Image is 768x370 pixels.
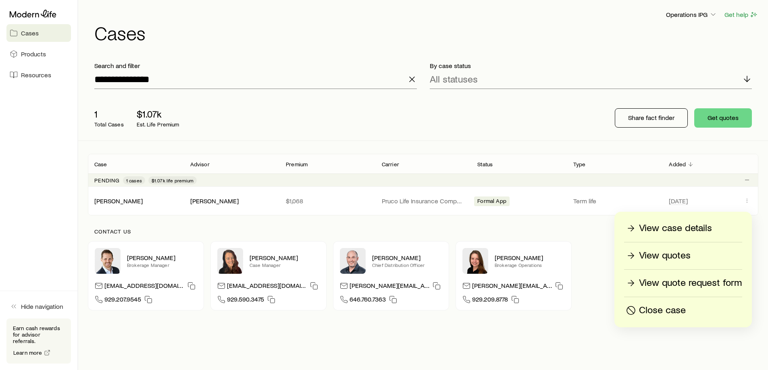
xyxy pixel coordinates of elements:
[462,248,488,274] img: Ellen Wall
[495,262,565,268] p: Brokerage Operations
[190,197,239,205] div: [PERSON_NAME]
[624,304,742,318] button: Close case
[350,295,386,306] span: 646.760.7363
[639,249,691,262] p: View quotes
[94,228,752,235] p: Contact us
[6,66,71,84] a: Resources
[94,108,124,120] p: 1
[495,254,565,262] p: [PERSON_NAME]
[477,198,506,206] span: Formal App
[6,318,71,364] div: Earn cash rewards for advisor referrals.Learn more
[639,222,712,235] p: View case details
[94,161,107,167] p: Case
[472,295,508,306] span: 929.209.8778
[669,161,686,167] p: Added
[13,325,65,344] p: Earn cash rewards for advisor referrals.
[573,197,656,205] p: Term life
[472,281,552,292] p: [PERSON_NAME][EMAIL_ADDRESS][DOMAIN_NAME]
[94,177,120,184] p: Pending
[94,121,124,128] p: Total Cases
[573,161,586,167] p: Type
[94,197,143,205] div: [PERSON_NAME]
[137,108,179,120] p: $1.07k
[6,24,71,42] a: Cases
[250,262,320,268] p: Case Manager
[104,281,184,292] p: [EMAIL_ADDRESS][DOMAIN_NAME]
[286,161,308,167] p: Premium
[94,197,143,205] a: [PERSON_NAME]
[382,197,465,205] p: Pruco Life Insurance Company
[430,62,752,70] p: By case status
[372,254,442,262] p: [PERSON_NAME]
[666,10,718,20] button: Operations IPG
[669,197,688,205] span: [DATE]
[127,262,197,268] p: Brokerage Manager
[94,62,417,70] p: Search and filter
[382,161,399,167] p: Carrier
[624,221,742,236] a: View case details
[350,281,429,292] p: [PERSON_NAME][EMAIL_ADDRESS][DOMAIN_NAME]
[615,108,688,128] button: Share fact finder
[217,248,243,274] img: Abby McGuigan
[94,23,758,42] h1: Cases
[372,262,442,268] p: Chief Distribution Officer
[227,281,307,292] p: [EMAIL_ADDRESS][DOMAIN_NAME]
[286,197,369,205] p: $1,068
[21,50,46,58] span: Products
[104,295,141,306] span: 929.207.9545
[724,10,758,19] button: Get help
[227,295,264,306] span: 929.590.3475
[628,114,674,122] p: Share fact finder
[137,121,179,128] p: Est. Life Premium
[639,277,742,289] p: View quote request form
[639,304,686,317] p: Close case
[21,29,39,37] span: Cases
[152,177,194,184] span: $1.07k life premium
[624,276,742,290] a: View quote request form
[477,161,493,167] p: Status
[88,154,758,215] div: Client cases
[190,161,210,167] p: Advisor
[21,71,51,79] span: Resources
[430,73,478,85] p: All statuses
[340,248,366,274] img: Dan Pierson
[6,45,71,63] a: Products
[21,302,63,310] span: Hide navigation
[694,108,752,128] button: Get quotes
[126,177,142,184] span: 1 cases
[127,254,197,262] p: [PERSON_NAME]
[624,249,742,263] a: View quotes
[6,298,71,315] button: Hide navigation
[250,254,320,262] p: [PERSON_NAME]
[95,248,121,274] img: Nick Weiler
[666,10,717,19] p: Operations IPG
[13,350,42,356] span: Learn more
